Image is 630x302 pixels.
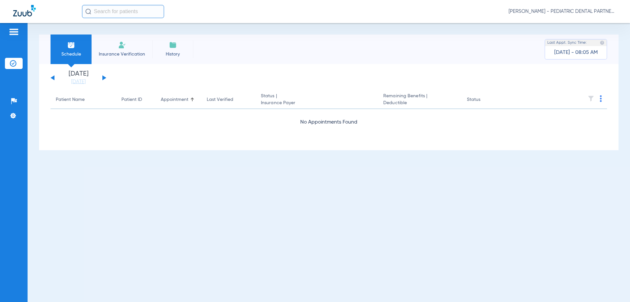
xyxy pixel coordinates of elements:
span: Last Appt. Sync Time: [547,39,587,46]
img: Zuub Logo [13,5,36,16]
div: Patient Name [56,96,111,103]
th: Status [462,91,506,109]
span: Insurance Verification [96,51,147,58]
div: Appointment [161,96,188,103]
th: Remaining Benefits | [378,91,461,109]
span: [PERSON_NAME] - PEDIATRIC DENTAL PARTNERS SHREVEPORT [509,8,617,15]
span: Deductible [383,100,456,106]
img: last sync help info [600,40,604,45]
img: Search Icon [85,9,91,14]
div: Patient ID [121,96,150,103]
span: Insurance Payer [261,100,373,106]
span: Schedule [55,51,87,58]
img: Schedule [67,41,75,49]
div: Patient Name [56,96,85,103]
input: Search for patients [82,5,164,18]
img: Manual Insurance Verification [118,41,126,49]
div: Last Verified [207,96,233,103]
iframe: Chat Widget [597,270,630,302]
li: [DATE] [59,71,98,85]
img: History [169,41,177,49]
div: Appointment [161,96,196,103]
div: Patient ID [121,96,142,103]
div: No Appointments Found [51,118,607,127]
img: hamburger-icon [9,28,19,36]
img: filter.svg [588,95,594,102]
th: Status | [256,91,378,109]
a: [DATE] [59,79,98,85]
div: Last Verified [207,96,250,103]
img: group-dot-blue.svg [600,95,602,102]
span: History [157,51,188,58]
span: [DATE] - 08:05 AM [554,49,598,56]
